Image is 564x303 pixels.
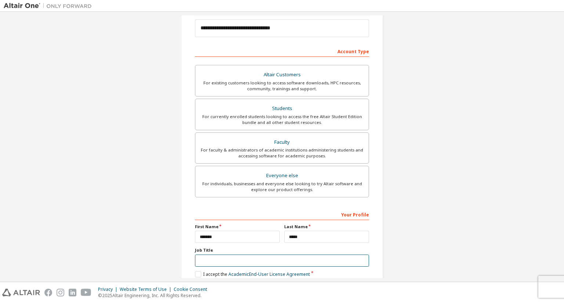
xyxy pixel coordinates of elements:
img: youtube.svg [81,289,91,296]
div: Students [200,103,364,114]
p: © 2025 Altair Engineering, Inc. All Rights Reserved. [98,292,211,299]
img: instagram.svg [57,289,64,296]
label: I accept the [195,271,310,277]
img: linkedin.svg [69,289,76,296]
div: Your Profile [195,208,369,220]
label: First Name [195,224,280,230]
div: For individuals, businesses and everyone else looking to try Altair software and explore our prod... [200,181,364,193]
img: facebook.svg [44,289,52,296]
div: For faculty & administrators of academic institutions administering students and accessing softwa... [200,147,364,159]
a: Academic End-User License Agreement [228,271,310,277]
div: Everyone else [200,171,364,181]
div: Altair Customers [200,70,364,80]
img: Altair One [4,2,95,10]
div: Website Terms of Use [120,286,174,292]
label: Job Title [195,247,369,253]
label: Last Name [284,224,369,230]
div: Faculty [200,137,364,147]
div: Privacy [98,286,120,292]
div: Cookie Consent [174,286,211,292]
div: Account Type [195,45,369,57]
div: For currently enrolled students looking to access the free Altair Student Edition bundle and all ... [200,114,364,125]
img: altair_logo.svg [2,289,40,296]
div: For existing customers looking to access software downloads, HPC resources, community, trainings ... [200,80,364,92]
